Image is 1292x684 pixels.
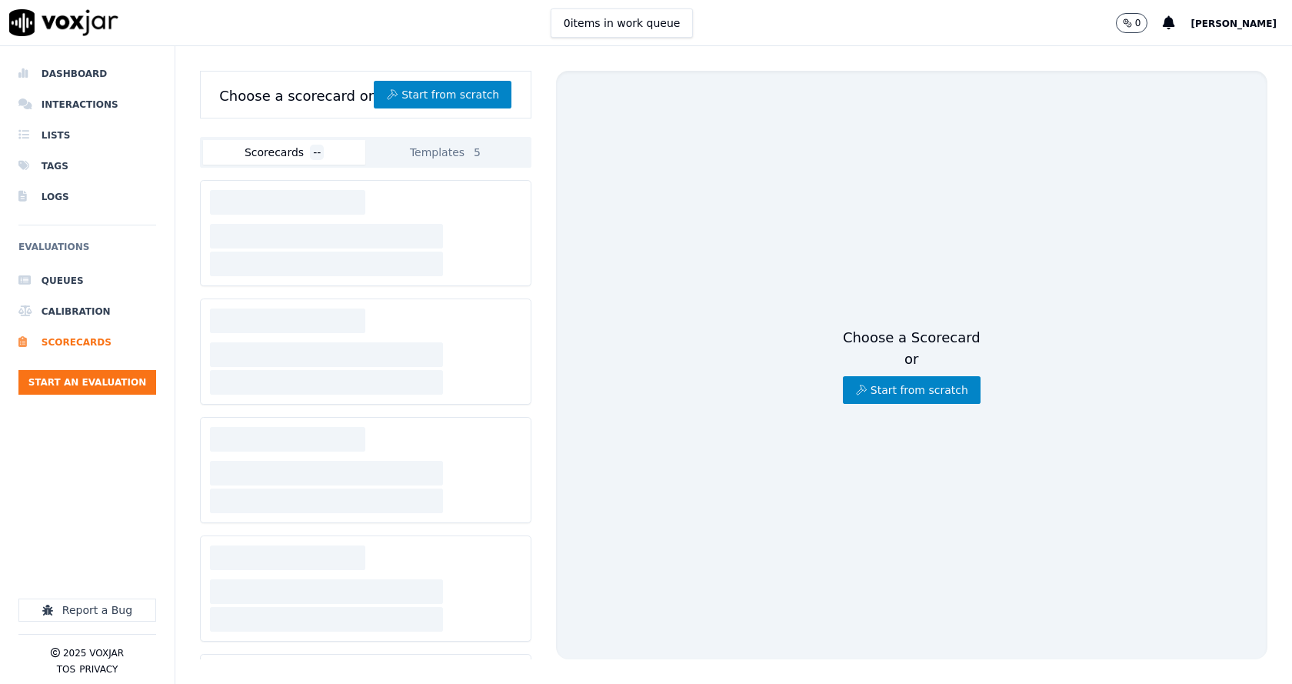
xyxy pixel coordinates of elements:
a: Scorecards [18,327,156,358]
button: Privacy [79,663,118,676]
a: Lists [18,120,156,151]
button: Start from scratch [843,376,981,404]
button: Scorecards [203,140,365,165]
button: Templates [365,140,528,165]
button: Start an Evaluation [18,370,156,395]
span: [PERSON_NAME] [1190,18,1277,29]
h6: Evaluations [18,238,156,265]
a: Interactions [18,89,156,120]
span: 5 [471,145,484,160]
a: Dashboard [18,58,156,89]
button: 0items in work queue [551,8,694,38]
button: 0 [1116,13,1148,33]
button: TOS [57,663,75,676]
span: -- [310,145,324,160]
p: 2025 Voxjar [63,647,124,659]
a: Queues [18,265,156,296]
button: [PERSON_NAME] [1190,14,1292,32]
button: Start from scratch [374,81,511,108]
img: voxjar logo [9,9,118,36]
button: 0 [1116,13,1164,33]
div: Choose a scorecard or [200,71,531,118]
button: Report a Bug [18,599,156,622]
p: 0 [1135,17,1141,29]
a: Tags [18,151,156,182]
a: Calibration [18,296,156,327]
div: Choose a Scorecard or [843,327,981,404]
a: Logs [18,182,156,212]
